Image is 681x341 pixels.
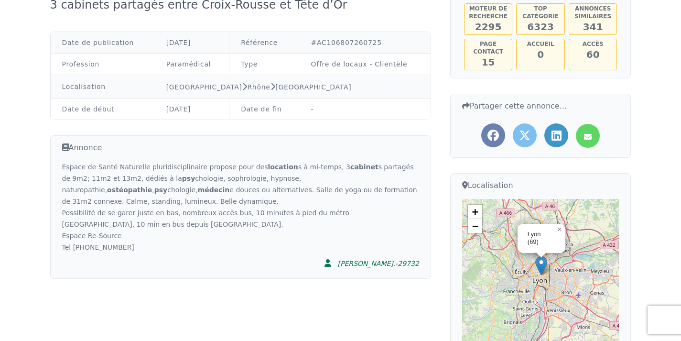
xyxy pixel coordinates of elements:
a: Rhône [247,83,270,91]
span: × [557,225,562,233]
h3: Partager cette annonce... [462,100,619,112]
span: 0 [537,49,544,60]
td: Date de fin [229,99,300,120]
div: [PERSON_NAME].-29732 [337,259,419,268]
h5: Accueil [518,40,563,48]
a: Paramédical [166,60,211,68]
td: - [300,99,431,120]
td: Référence [229,32,300,54]
div: Espace de Santé Naturelle pluridisciplinaire propose pour des s à mi-temps, 3 s partagés de 9m2; ... [62,161,419,253]
span: 15 [482,56,495,68]
td: Localisation [51,75,155,99]
h5: Moteur de recherche [465,5,511,20]
a: Zoom out [468,219,482,233]
strong: location [268,163,298,171]
strong: psy [154,186,167,194]
a: Partager l'annonce sur LinkedIn [544,123,568,147]
td: Date de publication [51,32,155,54]
span: − [472,220,478,232]
h5: Accès [570,40,616,48]
strong: cabinet [350,163,378,171]
h5: Page contact [465,40,511,55]
a: Offre de locaux - Clientèle [311,60,408,68]
td: Date de début [51,99,155,120]
a: [PERSON_NAME].-29732 [318,253,419,273]
a: Partager l'annonce sur Facebook [481,123,505,147]
td: [DATE] [155,32,229,54]
a: Zoom in [468,205,482,219]
span: 60 [586,49,600,60]
img: Marker [535,256,547,275]
a: Partager l'annonce par mail [576,124,600,148]
span: 2295 [475,21,502,33]
a: Partager l'annonce sur Twitter [513,123,537,147]
strong: psy [182,175,195,182]
strong: médecin [198,186,230,194]
span: 6323 [527,21,554,33]
span: 341 [583,21,603,33]
strong: ostéopathie [107,186,152,194]
td: Profession [51,54,155,75]
span: + [472,206,478,218]
a: [GEOGRAPHIC_DATA] [275,83,351,91]
div: Lyon (69) [528,231,553,247]
h3: Annonce [62,142,419,154]
h5: Top catégorie [518,5,563,20]
a: Close popup [554,224,565,235]
h3: Localisation [462,179,619,191]
td: Type [229,54,300,75]
td: [DATE] [155,99,229,120]
h5: Annonces similaires [570,5,616,20]
a: [GEOGRAPHIC_DATA] [166,83,242,91]
td: #AC106807260725 [300,32,431,54]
